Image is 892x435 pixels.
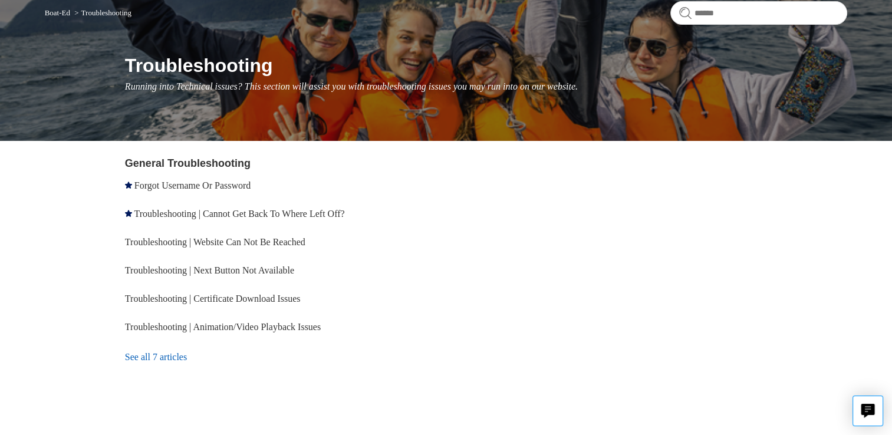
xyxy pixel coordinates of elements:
[125,294,301,304] a: Troubleshooting | Certificate Download Issues
[852,396,883,426] button: Live chat
[125,182,132,189] svg: Promoted article
[45,8,70,17] a: Boat-Ed
[125,157,251,169] a: General Troubleshooting
[72,8,131,17] li: Troubleshooting
[125,210,132,217] svg: Promoted article
[125,265,294,275] a: Troubleshooting | Next Button Not Available
[125,237,305,247] a: Troubleshooting | Website Can Not Be Reached
[134,209,345,219] a: Troubleshooting | Cannot Get Back To Where Left Off?
[125,341,450,373] a: See all 7 articles
[670,1,847,25] input: Search
[125,80,848,94] p: Running into Technical issues? This section will assist you with troubleshooting issues you may r...
[125,51,848,80] h1: Troubleshooting
[134,180,251,190] a: Forgot Username Or Password
[45,8,73,17] li: Boat-Ed
[125,322,321,332] a: Troubleshooting | Animation/Video Playback Issues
